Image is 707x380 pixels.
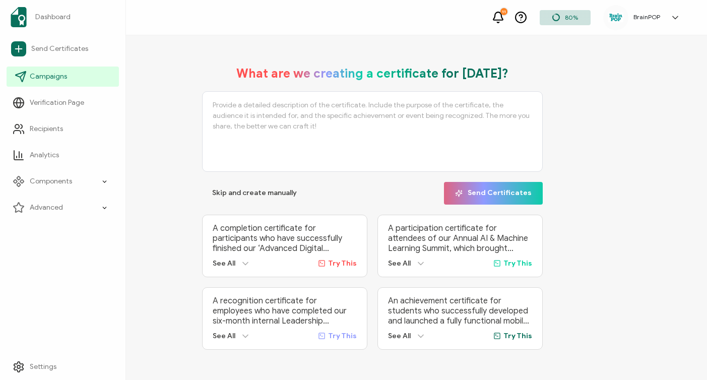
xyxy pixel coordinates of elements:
span: Send Certificates [31,44,88,54]
img: 1eb1375b-662e-4d82-8de9-6d87af794625.jpg [608,13,623,22]
span: Skip and create manually [212,189,297,197]
a: Send Certificates [7,37,119,60]
span: Recipients [30,124,63,134]
span: Send Certificates [455,189,532,197]
a: Recipients [7,119,119,139]
a: Campaigns [7,67,119,87]
a: Settings [7,357,119,377]
button: Skip and create manually [202,182,307,205]
p: A recognition certificate for employees who have completed our six-month internal Leadership Deve... [213,296,357,326]
img: sertifier-logomark-colored.svg [11,7,27,27]
h5: BrainPOP [633,14,660,21]
a: Verification Page [7,93,119,113]
span: 80% [565,14,578,21]
span: See All [213,332,235,340]
span: Campaigns [30,72,67,82]
span: Try This [503,332,532,340]
span: Verification Page [30,98,84,108]
h1: What are we creating a certificate for [DATE]? [236,66,508,81]
a: Analytics [7,145,119,165]
span: See All [388,332,411,340]
div: 11 [500,8,507,15]
span: Try This [328,259,357,268]
span: Components [30,176,72,186]
span: Dashboard [35,12,71,22]
span: Try This [503,259,532,268]
span: Settings [30,362,56,372]
iframe: Chat Widget [657,332,707,380]
button: Send Certificates [444,182,543,205]
span: Try This [328,332,357,340]
span: See All [213,259,235,268]
p: An achievement certificate for students who successfully developed and launched a fully functiona... [388,296,532,326]
p: A completion certificate for participants who have successfully finished our ‘Advanced Digital Ma... [213,223,357,254]
p: A participation certificate for attendees of our Annual AI & Machine Learning Summit, which broug... [388,223,532,254]
span: Advanced [30,203,63,213]
span: See All [388,259,411,268]
a: Dashboard [7,3,119,31]
span: Analytics [30,150,59,160]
